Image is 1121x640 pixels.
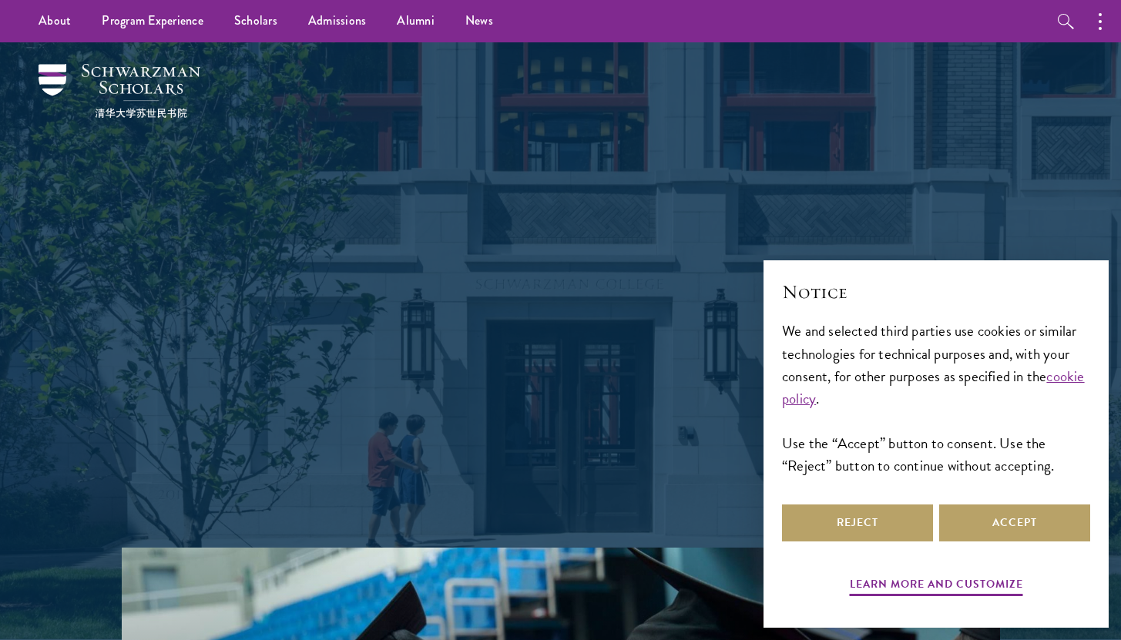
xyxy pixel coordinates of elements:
div: We and selected third parties use cookies or similar technologies for technical purposes and, wit... [782,320,1090,476]
button: Reject [782,504,933,541]
img: Schwarzman Scholars [39,64,200,118]
h2: Notice [782,279,1090,305]
button: Accept [939,504,1090,541]
a: cookie policy [782,365,1085,410]
button: Learn more and customize [850,575,1023,598]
